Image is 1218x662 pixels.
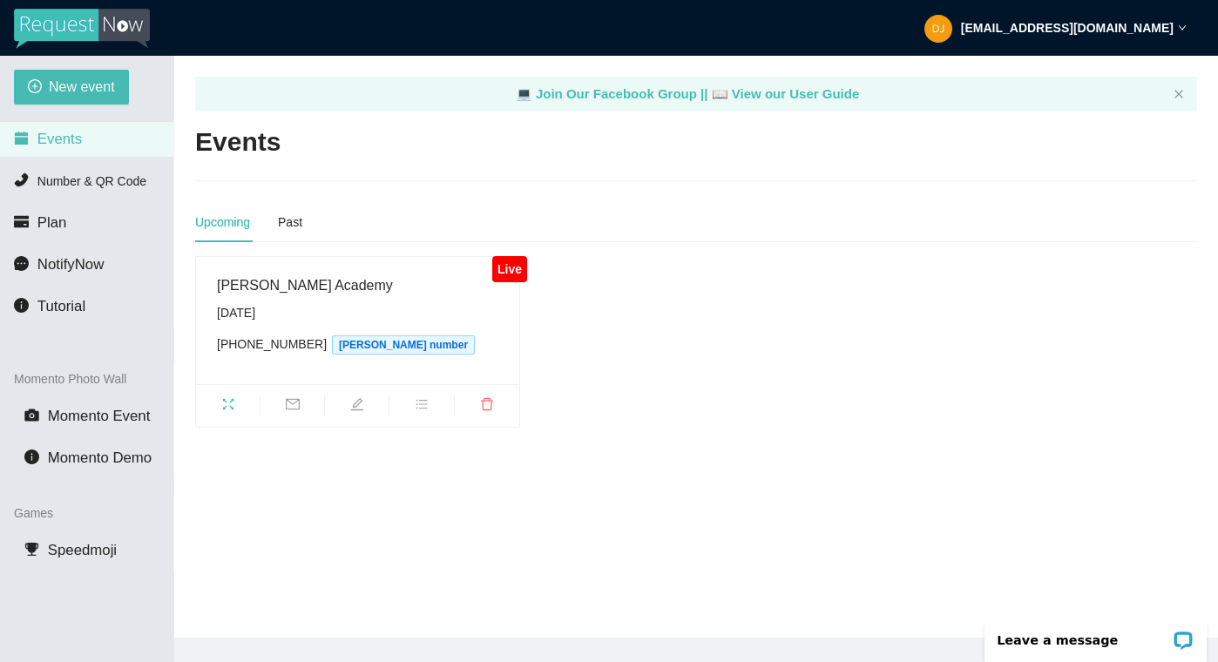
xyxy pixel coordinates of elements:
[48,449,152,466] span: Momento Demo
[24,449,39,464] span: info-circle
[24,408,39,422] span: camera
[217,274,498,296] div: [PERSON_NAME] Academy
[28,79,42,96] span: plus-circle
[48,408,151,424] span: Momento Event
[325,397,389,416] span: edit
[712,86,728,101] span: laptop
[49,76,115,98] span: New event
[37,131,82,147] span: Events
[332,335,475,355] span: [PERSON_NAME] number
[14,131,29,145] span: calendar
[217,303,498,322] div: [DATE]
[195,125,281,160] h2: Events
[1174,89,1184,100] button: close
[516,86,712,101] a: laptop Join Our Facebook Group ||
[48,542,117,558] span: Speedmoji
[217,334,498,355] div: [PHONE_NUMBER]
[14,256,29,271] span: message
[14,214,29,229] span: credit-card
[924,15,952,43] img: 0c29a264699dbdf505ea13faac7a91bd
[195,213,250,232] div: Upcoming
[1178,24,1187,32] span: down
[961,21,1174,35] strong: [EMAIL_ADDRESS][DOMAIN_NAME]
[516,86,532,101] span: laptop
[37,174,146,188] span: Number & QR Code
[1174,89,1184,99] span: close
[14,298,29,313] span: info-circle
[973,607,1218,662] iframe: LiveChat chat widget
[389,397,453,416] span: bars
[712,86,860,101] a: laptop View our User Guide
[14,9,150,49] img: RequestNow
[37,214,67,231] span: Plan
[455,397,519,416] span: delete
[278,213,302,232] div: Past
[492,256,526,282] div: Live
[14,172,29,187] span: phone
[14,70,129,105] button: plus-circleNew event
[196,397,260,416] span: fullscreen
[37,256,104,273] span: NotifyNow
[261,397,324,416] span: mail
[24,542,39,557] span: trophy
[37,298,85,314] span: Tutorial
